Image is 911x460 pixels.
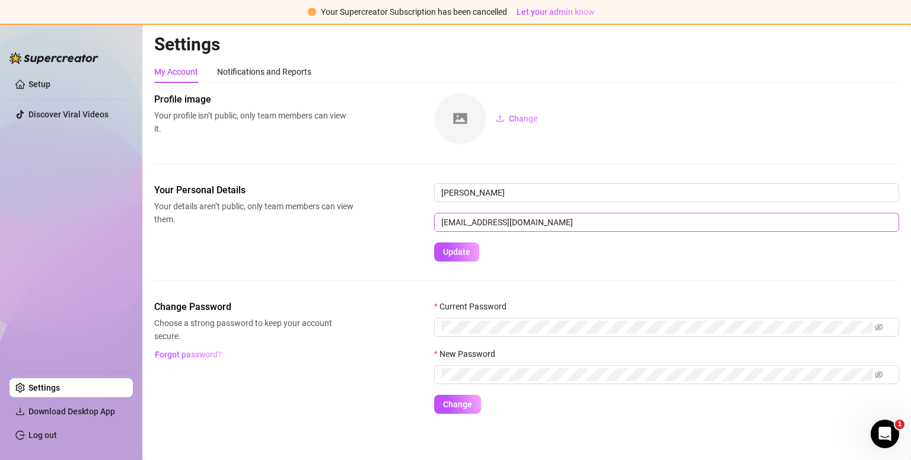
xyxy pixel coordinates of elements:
button: Change [486,109,547,128]
span: Change Password [154,300,353,314]
label: New Password [434,347,503,360]
span: 1 [895,420,904,429]
input: Current Password [441,321,872,334]
span: eye-invisible [875,323,883,331]
input: Enter name [434,183,899,202]
label: Current Password [434,300,514,313]
a: Log out [28,430,57,440]
span: Your details aren’t public, only team members can view them. [154,200,353,226]
button: Forgot password? [154,345,222,364]
span: eye-invisible [875,370,883,379]
h2: Settings [154,33,899,56]
img: logo-BBDzfeDw.svg [9,52,98,64]
span: Update [443,247,470,257]
span: Change [509,114,538,123]
span: Choose a strong password to keep your account secure. [154,317,353,343]
span: Download Desktop App [28,407,115,416]
div: My Account [154,65,198,78]
iframe: Intercom live chat [871,420,899,448]
span: Forgot password? [155,350,222,359]
span: Your profile isn’t public, only team members can view it. [154,109,353,135]
input: New Password [441,368,872,381]
button: Change [434,395,481,414]
span: exclamation-circle [308,8,316,16]
span: download [15,407,25,416]
span: Profile image [154,92,353,107]
button: Let your admin know [512,5,599,19]
a: Setup [28,79,50,89]
img: square-placeholder.png [435,93,486,144]
input: Enter new email [434,213,899,232]
div: Notifications and Reports [217,65,311,78]
a: Settings [28,383,60,392]
button: Update [434,242,479,261]
span: Change [443,400,472,409]
span: Let your admin know [517,7,594,17]
span: Your Supercreator Subscription has been cancelled [321,7,507,17]
span: Your Personal Details [154,183,353,197]
a: Discover Viral Videos [28,110,109,119]
span: upload [496,114,504,123]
